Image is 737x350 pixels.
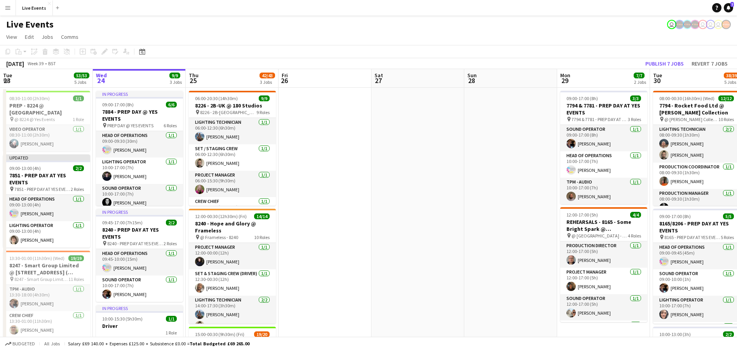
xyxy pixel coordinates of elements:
app-card-role: Project Manager1/112:00-17:00 (5h)[PERSON_NAME] [560,268,647,294]
span: 14/14 [254,213,270,219]
button: Budgeted [4,340,36,348]
span: 10 Roles [254,234,270,240]
h3: REHEARSALS - 8165 - Some Bright Spark @ [GEOGRAPHIC_DATA] [560,218,647,232]
div: [DATE] [6,60,24,68]
span: 11 Roles [68,276,84,282]
div: BST [48,61,56,66]
span: Fri [282,72,288,79]
span: Tue [653,72,662,79]
span: Comms [61,33,78,40]
app-card-role: Sound Operator1/109:00-17:00 (8h)[PERSON_NAME] [560,125,647,151]
span: 09:00-17:00 (8h) [102,102,134,107]
app-user-avatar: Production Managers [690,20,700,29]
button: Live Events [16,0,53,16]
a: Edit [22,32,37,42]
div: 5 Jobs [74,79,89,85]
span: 29 [559,76,570,85]
app-user-avatar: Nadia Addada [667,20,676,29]
app-job-card: 08:30-11:00 (2h30m)1/1PREP - 8224 @ [GEOGRAPHIC_DATA] @ 8224 @ Yes Events1 RoleVideo Operator1/10... [3,91,90,151]
app-card-role: Set / Staging Crew1/106:00-12:30 (6h30m)[PERSON_NAME] [189,144,276,171]
div: In progress [96,91,183,97]
span: 2 Roles [164,241,177,246]
app-card-role: Head of Operations1/109:00-09:30 (30m)[PERSON_NAME] [96,131,183,158]
span: 9/9 [259,95,270,101]
span: 2/2 [166,220,177,225]
span: 1 Role [73,116,84,122]
span: 12:00-17:00 (5h) [566,212,598,218]
span: 9 Roles [256,109,270,115]
span: View [6,33,17,40]
span: @ 8224 @ Yes Events [14,116,55,122]
div: 3 Jobs [170,79,182,85]
app-user-avatar: Technical Department [714,20,723,29]
app-job-card: In progress09:45-17:00 (7h15m)2/28240 - PREP DAY AT YES EVENTS 8240 - PREP DAY AT YES EVENTS2 Rol... [96,209,183,302]
app-card-role: Video Operator1/108:30-11:00 (2h30m)[PERSON_NAME] [3,125,90,151]
div: In progress09:00-17:00 (8h)6/67884 - PREP DAY @ YES EVENTS PREP DAY @ YES EVENTS6 RolesHead of Op... [96,91,183,206]
span: 8240 - PREP DAY AT YES EVENTS [107,241,164,246]
span: Total Budgeted £69 265.00 [190,341,249,347]
a: Comms [58,32,82,42]
span: 7851 - PREP DAY AT YES EVENTS [14,186,71,192]
app-user-avatar: Production Managers [675,20,684,29]
span: 10 Roles [718,116,734,122]
app-user-avatar: Production Managers [683,20,692,29]
h3: 8240 - PREP DAY AT YES EVENTS [96,226,183,240]
app-card-role: Lighting Technician2/214:00-17:30 (3h30m)[PERSON_NAME][PERSON_NAME] [189,296,276,333]
span: 08:30-11:00 (2h30m) [9,95,50,101]
span: 3/3 [630,95,641,101]
h1: Live Events [6,19,54,30]
h3: Driver [96,322,183,329]
span: 7/7 [634,73,645,78]
app-card-role: Crew Chief1/113:30-01:00 (11h30m)[PERSON_NAME] [3,311,90,338]
span: Mon [560,72,570,79]
div: 12:00-17:00 (5h)4/4REHEARSALS - 8165 - Some Bright Spark @ [GEOGRAPHIC_DATA] @ [GEOGRAPHIC_DATA] ... [560,207,647,322]
span: 30 [652,76,662,85]
span: 7794 & 7781 - PREP DAY AT YES EVENTS [571,116,628,122]
app-card-role: Sound Operator1/112:00-17:00 (5h)[PERSON_NAME] [560,294,647,321]
app-job-card: 12:00-00:30 (12h30m) (Fri)14/148240 - Hope and Glory @ Frameless @ Frameless - 824010 RolesProjec... [189,209,276,324]
span: 10:00-15:30 (5h30m) [102,316,143,322]
span: 10:00-13:00 (3h) [659,331,691,337]
div: In progress [96,209,183,215]
app-card-role: Head of Operations1/110:00-17:00 (7h)[PERSON_NAME] [560,151,647,178]
app-job-card: 09:00-17:00 (8h)3/37794 & 7781 - PREP DAY AT YES EVENTS 7794 & 7781 - PREP DAY AT YES EVENTS3 Rol... [560,91,647,204]
span: 2/2 [73,165,84,171]
app-card-role: TPM - AUDIO1/113:30-18:00 (4h30m)[PERSON_NAME] [3,285,90,311]
button: Publish 7 jobs [642,59,687,69]
span: 09:45-17:00 (7h15m) [102,220,143,225]
span: 1/1 [166,316,177,322]
app-card-role: Project Manager1/106:00-15:30 (9h30m)[PERSON_NAME] [189,171,276,197]
span: 26 [281,76,288,85]
span: PREP DAY @ YES EVENTS [107,123,153,128]
span: Sat [375,72,383,79]
span: 19/20 [254,331,270,337]
div: 06:00-20:30 (14h30m)9/98226 - 2B-UK @ 180 Studios 8226 - 2B-[GEOGRAPHIC_DATA]9 RolesLighting Tech... [189,91,276,206]
span: 6 Roles [164,123,177,128]
h3: 7851 - PREP DAY AT YES EVENTS [3,172,90,186]
span: 1/1 [73,95,84,101]
div: In progress [96,305,183,311]
span: @ [GEOGRAPHIC_DATA] - 8165 [571,233,628,239]
span: 23 [2,76,12,85]
div: Updated [3,154,90,161]
span: @ Frameless - 8240 [200,234,238,240]
span: 5 Roles [721,234,734,240]
app-card-role: Sound Technician1/1 [560,321,647,347]
app-job-card: Updated09:00-13:00 (4h)2/27851 - PREP DAY AT YES EVENTS 7851 - PREP DAY AT YES EVENTS2 RolesHead ... [3,154,90,248]
span: 1 Role [166,330,177,336]
div: 3 Jobs [260,79,275,85]
span: 06:00-20:30 (14h30m) [195,95,238,101]
span: 28 [466,76,477,85]
span: 27 [373,76,383,85]
a: 7 [724,3,733,12]
app-card-role: Lighting Operator1/110:00-17:00 (7h)[PERSON_NAME] [96,158,183,184]
span: 19/19 [68,255,84,261]
span: 53/53 [74,73,89,78]
app-card-role: Crew Chief1/106:00-20:30 (14h30m) [189,197,276,224]
span: 8165 - PREP DAY AT YES EVENTS [664,234,721,240]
